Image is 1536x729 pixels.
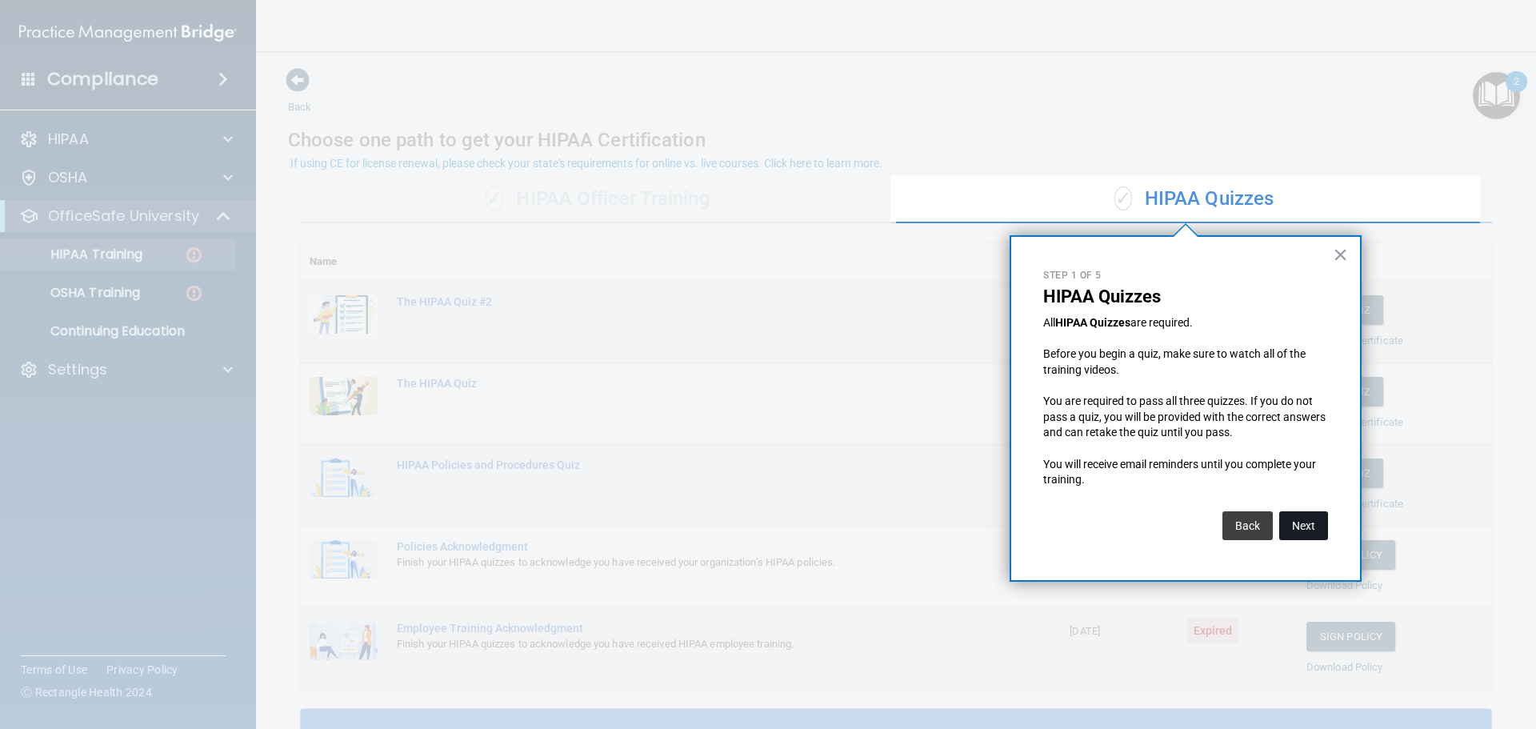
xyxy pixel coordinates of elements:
[1043,346,1328,378] p: Before you begin a quiz, make sure to watch all of the training videos.
[1043,269,1328,282] p: Step 1 of 5
[1055,316,1130,329] strong: HIPAA Quizzes
[1043,394,1328,441] p: You are required to pass all three quizzes. If you do not pass a quiz, you will be provided with ...
[1043,457,1328,488] p: You will receive email reminders until you complete your training.
[1043,286,1328,307] p: HIPAA Quizzes
[1043,316,1055,329] span: All
[1222,511,1273,540] button: Back
[1333,242,1348,267] button: Close
[1114,186,1132,210] span: ✓
[1259,615,1517,679] iframe: Drift Widget Chat Controller
[896,175,1492,223] div: HIPAA Quizzes
[1279,511,1328,540] button: Next
[1130,316,1193,329] span: are required.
